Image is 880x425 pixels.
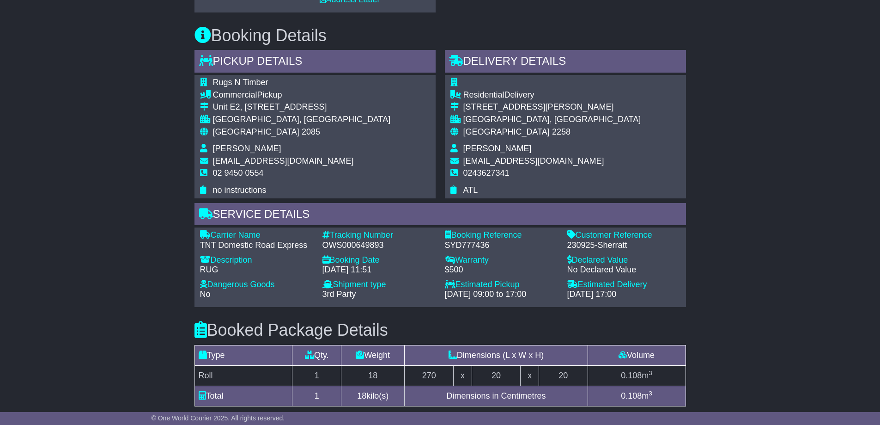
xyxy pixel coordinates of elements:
div: [STREET_ADDRESS][PERSON_NAME] [463,102,641,112]
span: 3rd Party [322,289,356,299]
td: kilo(s) [341,386,405,406]
div: Pickup [213,90,391,100]
span: Residential [463,90,504,99]
td: 20 [539,365,588,386]
div: Warranty [445,255,558,265]
td: m [588,386,686,406]
div: Estimated Delivery [567,280,680,290]
span: [EMAIL_ADDRESS][DOMAIN_NAME] [463,156,604,166]
div: [DATE] 17:00 [567,289,680,300]
h3: Booking Details [194,26,686,45]
sup: 3 [649,390,652,397]
div: TNT Domestic Road Express [200,240,313,251]
div: 230925-Sherratt [567,240,680,251]
span: 18 [357,391,366,400]
div: $500 [445,265,558,275]
div: Estimated Pickup [445,280,558,290]
span: [PERSON_NAME] [213,144,281,153]
td: m [588,365,686,386]
div: OWS000649893 [322,240,436,251]
td: Dimensions in Centimetres [405,386,588,406]
div: [DATE] 09:00 to 17:00 [445,289,558,300]
div: Customer Reference [567,230,680,240]
span: Commercial [213,90,257,99]
div: Delivery [463,90,641,100]
div: SYD777436 [445,240,558,251]
h3: Booked Package Details [194,321,686,339]
div: Service Details [194,203,686,228]
span: 2258 [552,127,570,136]
td: 1 [292,365,341,386]
td: x [454,365,472,386]
div: Shipment type [322,280,436,290]
div: RUG [200,265,313,275]
td: Type [194,345,292,365]
td: Weight [341,345,405,365]
td: x [521,365,539,386]
span: 2085 [302,127,320,136]
span: © One World Courier 2025. All rights reserved. [152,414,285,422]
div: [DATE] 11:51 [322,265,436,275]
td: Total [194,386,292,406]
td: Roll [194,365,292,386]
div: [GEOGRAPHIC_DATA], [GEOGRAPHIC_DATA] [463,115,641,125]
div: Booking Reference [445,230,558,240]
span: no instructions [213,185,267,195]
td: 20 [472,365,521,386]
td: 18 [341,365,405,386]
span: Rugs N Timber [213,78,268,87]
div: [GEOGRAPHIC_DATA], [GEOGRAPHIC_DATA] [213,115,391,125]
span: 0243627341 [463,168,510,178]
td: Dimensions (L x W x H) [405,345,588,365]
div: Dangerous Goods [200,280,313,290]
div: Booking Date [322,255,436,265]
td: 270 [405,365,454,386]
td: 1 [292,386,341,406]
span: 02 9450 0554 [213,168,264,178]
span: No [200,289,211,299]
div: Unit E2, [STREET_ADDRESS] [213,102,391,112]
sup: 3 [649,370,652,376]
div: Pickup Details [194,50,436,75]
div: Declared Value [567,255,680,265]
span: 0.108 [621,371,642,380]
span: [GEOGRAPHIC_DATA] [463,127,550,136]
td: Qty. [292,345,341,365]
div: Delivery Details [445,50,686,75]
span: ATL [463,185,478,195]
div: Carrier Name [200,230,313,240]
div: Tracking Number [322,230,436,240]
span: [EMAIL_ADDRESS][DOMAIN_NAME] [213,156,354,166]
div: No Declared Value [567,265,680,275]
td: Volume [588,345,686,365]
span: 0.108 [621,391,642,400]
div: Description [200,255,313,265]
span: [PERSON_NAME] [463,144,532,153]
span: [GEOGRAPHIC_DATA] [213,127,299,136]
